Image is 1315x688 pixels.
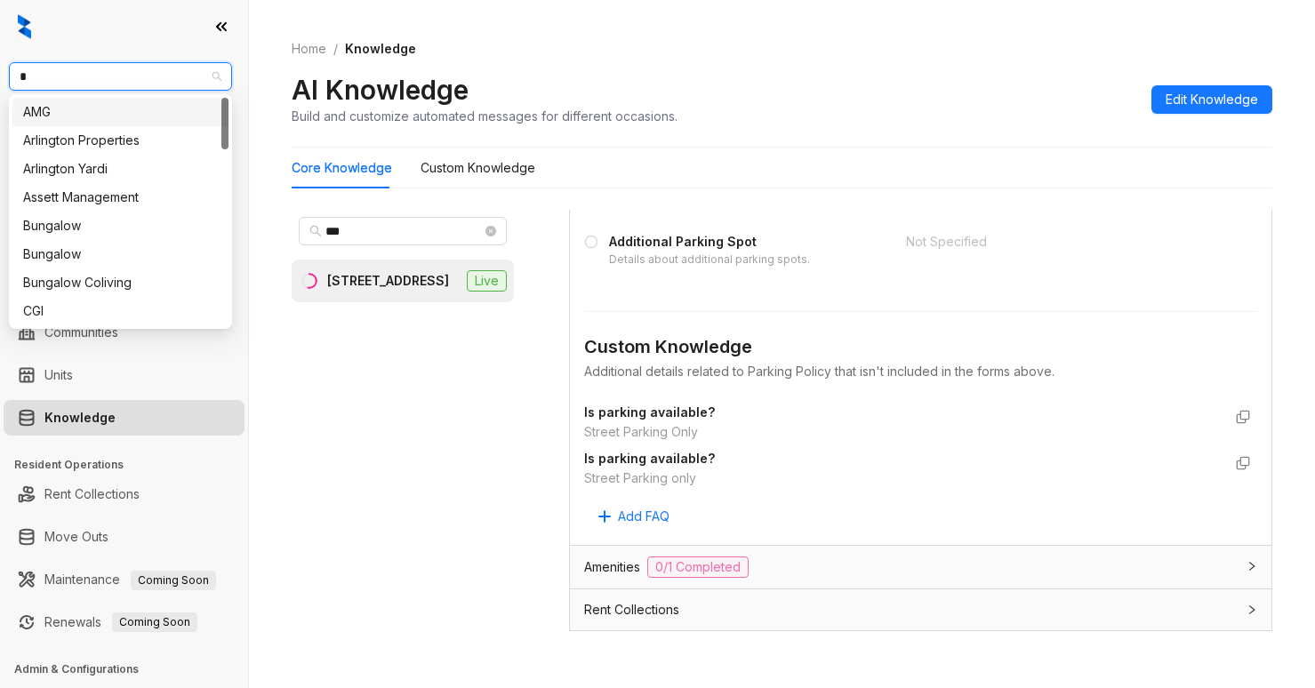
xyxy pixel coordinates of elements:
[4,119,245,155] li: Leads
[292,73,469,107] h2: AI Knowledge
[4,476,245,512] li: Rent Collections
[609,232,810,252] div: Additional Parking Spot
[309,225,322,237] span: search
[44,604,197,640] a: RenewalsComing Soon
[23,102,218,122] div: AMG
[1166,90,1258,109] span: Edit Knowledge
[12,268,229,297] div: Bungalow Coliving
[12,155,229,183] div: Arlington Yardi
[44,400,116,436] a: Knowledge
[570,589,1271,630] div: Rent Collections
[12,212,229,240] div: Bungalow
[23,273,218,292] div: Bungalow Coliving
[112,612,197,632] span: Coming Soon
[23,216,218,236] div: Bungalow
[584,600,679,620] span: Rent Collections
[584,468,1222,488] div: Street Parking only
[1247,604,1257,615] span: collapsed
[12,183,229,212] div: Assett Management
[12,98,229,126] div: AMG
[421,158,535,178] div: Custom Knowledge
[44,315,118,350] a: Communities
[4,400,245,436] li: Knowledge
[44,476,140,512] a: Rent Collections
[4,196,245,231] li: Leasing
[327,271,449,291] div: [STREET_ADDRESS]
[23,131,218,150] div: Arlington Properties
[4,604,245,640] li: Renewals
[12,240,229,268] div: Bungalow
[23,159,218,179] div: Arlington Yardi
[23,301,218,321] div: CGI
[14,457,248,473] h3: Resident Operations
[4,357,245,393] li: Units
[4,315,245,350] li: Communities
[485,226,496,236] span: close-circle
[584,502,684,531] button: Add FAQ
[4,519,245,555] li: Move Outs
[618,507,670,526] span: Add FAQ
[292,107,678,125] div: Build and customize automated messages for different occasions.
[1247,561,1257,572] span: collapsed
[333,39,338,59] li: /
[44,519,108,555] a: Move Outs
[12,297,229,325] div: CGI
[292,158,392,178] div: Core Knowledge
[584,362,1257,381] div: Additional details related to Parking Policy that isn't included in the forms above.
[14,661,248,677] h3: Admin & Configurations
[647,556,749,578] span: 0/1 Completed
[23,244,218,264] div: Bungalow
[584,557,640,577] span: Amenities
[570,631,1271,672] div: Policies
[131,571,216,590] span: Coming Soon
[4,562,245,597] li: Maintenance
[12,126,229,155] div: Arlington Properties
[609,252,810,268] div: Details about additional parking spots.
[906,232,1207,252] div: Not Specified
[4,238,245,274] li: Collections
[584,404,715,420] strong: Is parking available?
[1151,85,1272,114] button: Edit Knowledge
[584,333,1257,361] div: Custom Knowledge
[23,188,218,207] div: Assett Management
[584,451,715,466] strong: Is parking available?
[18,14,31,39] img: logo
[584,422,1222,442] div: Street Parking Only
[570,546,1271,588] div: Amenities0/1 Completed
[345,41,416,56] span: Knowledge
[288,39,330,59] a: Home
[467,270,507,292] span: Live
[44,357,73,393] a: Units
